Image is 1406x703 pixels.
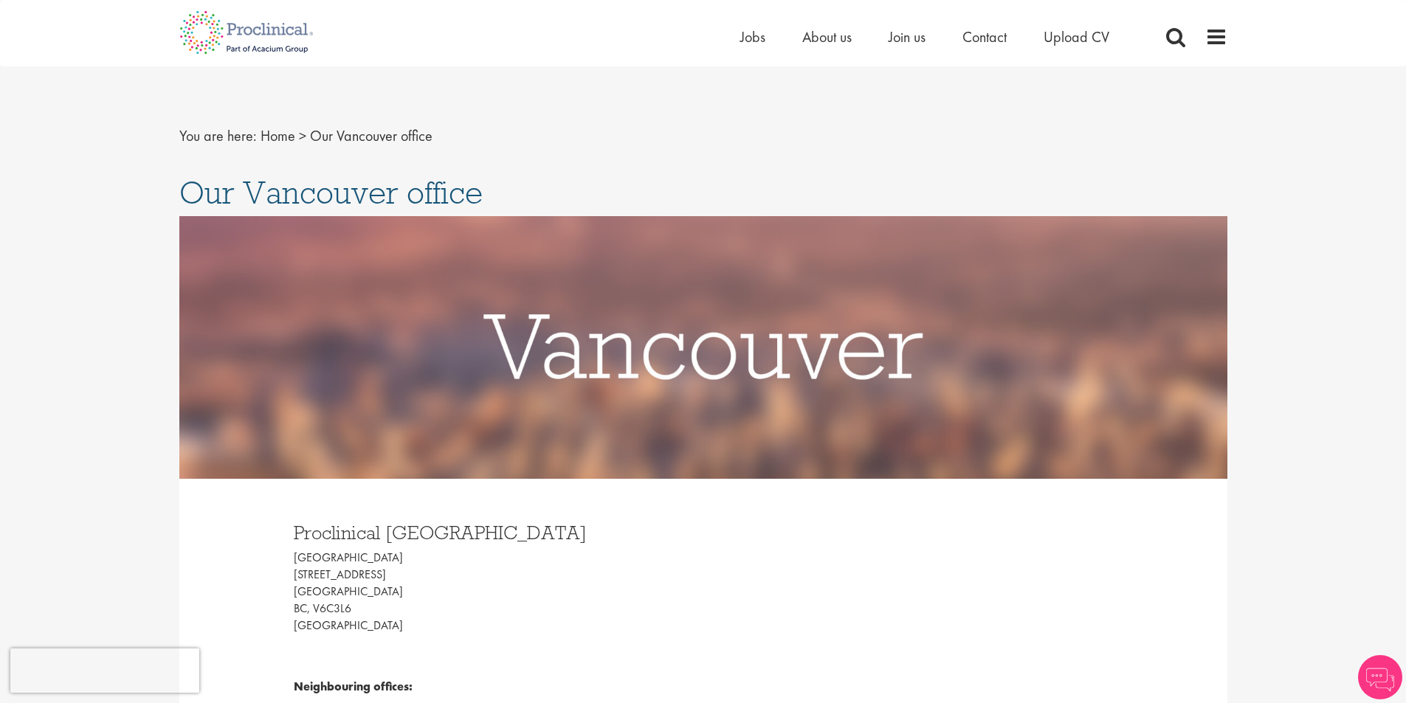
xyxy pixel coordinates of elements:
a: About us [802,27,852,46]
a: breadcrumb link [261,126,295,145]
a: Join us [889,27,926,46]
img: Vancouver [179,216,1227,479]
span: You are here: [179,126,257,145]
img: Chatbot [1358,655,1402,699]
a: Jobs [740,27,765,46]
iframe: reCAPTCHA [10,648,199,693]
a: Upload CV [1044,27,1109,46]
span: Our Vancouver office [179,173,483,212]
span: > [299,126,306,145]
b: Neighbouring offices: [294,679,413,694]
span: Our Vancouver office [310,126,433,145]
a: Contact [962,27,1007,46]
p: [GEOGRAPHIC_DATA] [STREET_ADDRESS] [GEOGRAPHIC_DATA] BC, V6C3L6 [GEOGRAPHIC_DATA] [294,550,692,634]
h3: Proclinical [GEOGRAPHIC_DATA] [294,523,692,542]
